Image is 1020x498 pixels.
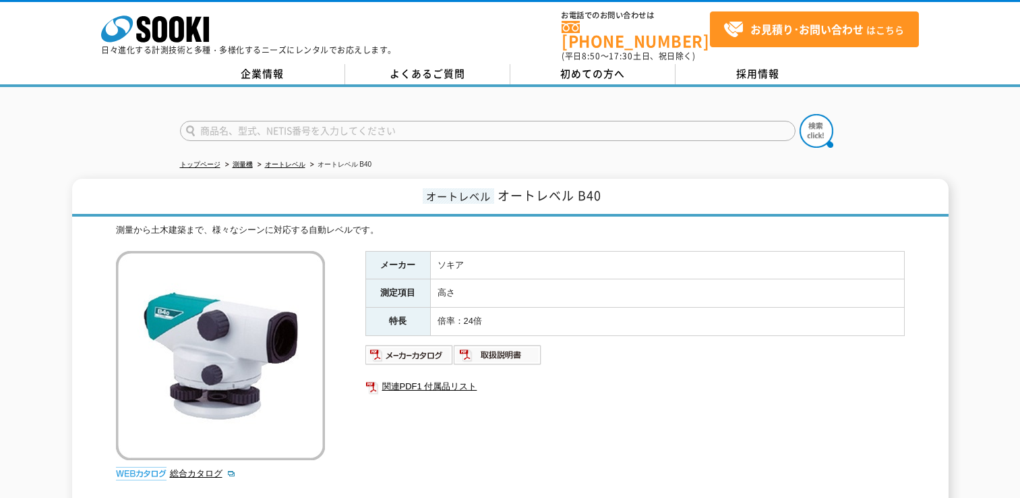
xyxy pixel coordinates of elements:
span: はこちら [723,20,904,40]
th: 特長 [365,308,430,336]
span: 初めての方へ [560,66,625,81]
a: 測量機 [233,161,253,168]
img: webカタログ [116,467,167,480]
td: 高さ [430,279,904,308]
a: 企業情報 [180,64,345,84]
img: 取扱説明書 [454,344,542,366]
a: オートレベル [265,161,305,168]
a: お見積り･お問い合わせはこちら [710,11,919,47]
a: 取扱説明書 [454,353,542,363]
a: 初めての方へ [510,64,676,84]
span: オートレベル [423,188,494,204]
img: btn_search.png [800,114,833,148]
td: 倍率：24倍 [430,308,904,336]
span: 8:50 [582,50,601,62]
div: 測量から土木建築まで、様々なシーンに対応する自動レベルです。 [116,223,905,238]
th: メーカー [365,251,430,279]
strong: お見積り･お問い合わせ [750,21,864,37]
img: オートレベル B40 [116,251,325,460]
a: [PHONE_NUMBER] [562,21,710,49]
td: ソキア [430,251,904,279]
a: 関連PDF1 付属品リスト [365,378,905,395]
span: オートレベル B40 [498,186,601,204]
input: 商品名、型式、NETIS番号を入力してください [180,121,796,141]
a: 総合カタログ [170,468,236,478]
a: よくあるご質問 [345,64,510,84]
a: 採用情報 [676,64,841,84]
span: お電話でのお問い合わせは [562,11,710,20]
span: (平日 ～ 土日、祝日除く) [562,50,695,62]
p: 日々進化する計測技術と多種・多様化するニーズにレンタルでお応えします。 [101,46,396,54]
a: メーカーカタログ [365,353,454,363]
a: トップページ [180,161,220,168]
li: オートレベル B40 [307,158,372,172]
img: メーカーカタログ [365,344,454,366]
span: 17:30 [609,50,633,62]
th: 測定項目 [365,279,430,308]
